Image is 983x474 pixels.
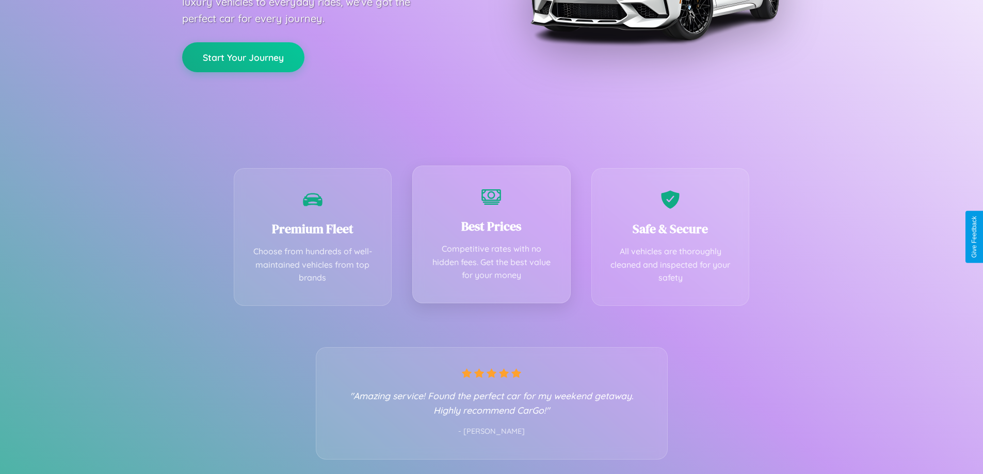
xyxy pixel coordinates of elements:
button: Start Your Journey [182,42,304,72]
h3: Premium Fleet [250,220,376,237]
p: All vehicles are thoroughly cleaned and inspected for your safety [607,245,734,285]
h3: Safe & Secure [607,220,734,237]
p: "Amazing service! Found the perfect car for my weekend getaway. Highly recommend CarGo!" [337,388,647,417]
h3: Best Prices [428,218,555,235]
div: Give Feedback [971,216,978,258]
p: Choose from hundreds of well-maintained vehicles from top brands [250,245,376,285]
p: Competitive rates with no hidden fees. Get the best value for your money [428,242,555,282]
p: - [PERSON_NAME] [337,425,647,438]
